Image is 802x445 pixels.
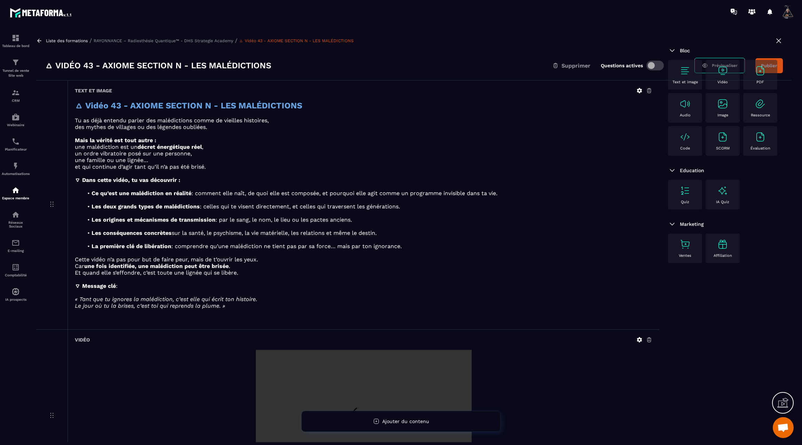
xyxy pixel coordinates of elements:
[679,253,691,258] p: Ventes
[717,185,728,196] img: text-image
[239,38,354,43] a: 🜂 Vidéo 43 - AXIOME SECTION N - LES MALÉDICTIONS
[229,263,230,269] span: .
[92,216,215,223] strong: Les origines et mécanismes de transmission
[755,65,766,76] img: text-image no-wra
[46,38,88,43] p: Liste des formations
[172,230,377,236] span: sur la santé, le psychisme, la vie matérielle, les relations et même le destin.
[75,269,238,276] span: Et quand elle s’effondre, c’est toute une lignée qui se libère.
[2,196,30,200] p: Espace membre
[751,113,770,117] p: Ressource
[75,163,206,170] span: et qui continue d’agir tant qu’il n’a pas été brisé.
[75,337,90,343] h6: Vidéo
[2,44,30,48] p: Tableau de bord
[382,419,429,424] span: Ajouter du contenu
[679,98,691,109] img: text-image no-wra
[75,283,80,289] strong: 🜄
[45,60,271,71] h3: 🜂 Vidéo 43 - AXIOME SECTION N - LES MALÉDICTIONS
[668,46,676,55] img: arrow-down
[2,83,30,108] a: formationformationCRM
[11,113,20,121] img: automations
[137,144,202,150] strong: décret énergétique réel
[75,177,180,183] strong: 🜄 Dans cette vidéo, tu vas découvrir :
[200,203,400,210] span: : celles qui te visent directement, et celles qui traversent les générations.
[89,37,92,44] span: /
[75,302,225,309] em: Le jour où tu la brises, c’est toi qui reprends la plume. »
[84,263,229,269] strong: une fois identifiée, une malédiction peut être brisée
[2,205,30,233] a: social-networksocial-networkRéseaux Sociaux
[2,132,30,156] a: schedulerschedulerPlanificateur
[680,113,691,117] p: Audio
[75,101,302,110] strong: 🜂 Vidéo 43 - AXIOME SECTION N - LES MALÉDICTIONS
[75,144,137,150] span: une malédiction est un
[2,249,30,253] p: E-mailing
[2,258,30,282] a: accountantaccountantComptabilité
[601,63,643,68] label: Questions actives
[11,210,20,219] img: social-network
[215,216,352,223] span: : par le sang, le nom, le lieu ou les pactes anciens.
[2,108,30,132] a: automationsautomationsWebinaire
[717,65,728,76] img: text-image no-wra
[10,6,72,19] img: logo
[679,239,691,250] img: text-image no-wra
[773,417,794,438] div: Ouvrir le chat
[75,263,84,269] span: Car
[2,172,30,176] p: Automatisations
[11,263,20,271] img: accountant
[116,283,118,289] span: :
[171,243,402,250] span: : comprendre qu’une malédiction ne tient pas par sa force… mais par ton ignorance.
[717,239,728,250] img: text-image
[2,123,30,127] p: Webinaire
[2,273,30,277] p: Comptabilité
[673,80,698,84] p: Text et image
[75,296,257,302] em: « Tant que tu ignores la malédiction, c’est elle qui écrit ton histoire.
[679,65,691,76] img: text-image no-wra
[92,230,172,236] strong: Les conséquences concrètes
[717,80,728,84] p: Vidéo
[717,131,728,143] img: text-image no-wra
[11,186,20,194] img: automations
[11,239,20,247] img: email
[11,58,20,67] img: formation
[75,124,207,130] span: des mythes de villages ou des légendes oubliées.
[82,283,116,289] strong: Message clé
[94,38,233,43] a: RAYONNANCE – Radiesthésie Quantique™ - DHS Strategie Academy
[92,243,171,250] strong: La première clé de libération
[2,147,30,151] p: Planificateur
[75,88,112,93] h6: Text et image
[75,150,192,157] span: un ordre vibratoire posé sur une personne,
[2,233,30,258] a: emailemailE-mailing
[202,144,203,150] span: ,
[11,287,20,296] img: automations
[717,98,728,109] img: text-image no-wra
[716,200,729,204] p: IA Quiz
[191,190,497,197] span: : comment elle naît, de quoi elle est composée, et pourquoi elle agit comme un programme invisibl...
[75,157,148,163] span: une famille ou une lignée…
[11,137,20,146] img: scheduler
[756,80,764,84] p: PDF
[2,53,30,83] a: formationformationTunnel de vente Site web
[11,34,20,42] img: formation
[235,37,237,44] span: /
[680,146,690,151] p: Code
[2,221,30,228] p: Réseaux Sociaux
[679,185,691,196] img: text-image no-wra
[750,146,770,151] p: Évaluation
[680,221,704,227] span: Marketing
[75,117,269,124] span: Tu as déjà entendu parler des malédictions comme de vieilles histoires,
[2,99,30,102] p: CRM
[717,113,728,117] p: Image
[679,131,691,143] img: text-image no-wra
[75,137,156,144] strong: Mais la vérité est tout autre :
[2,156,30,181] a: automationsautomationsAutomatisations
[714,253,732,258] p: Affiliation
[680,48,690,53] span: Bloc
[668,220,676,228] img: arrow-down
[2,298,30,301] p: IA prospects
[92,190,191,197] strong: Ce qu’est une malédiction en réalité
[680,168,704,173] span: Education
[755,131,766,143] img: text-image no-wra
[681,200,689,204] p: Quiz
[92,203,200,210] strong: Les deux grands types de malédictions
[668,166,676,175] img: arrow-down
